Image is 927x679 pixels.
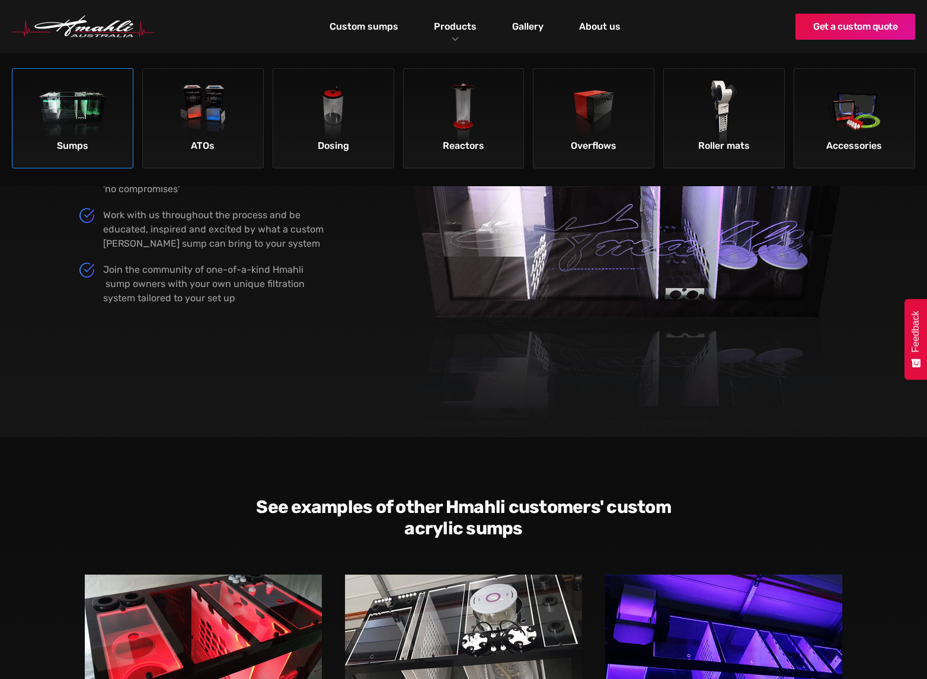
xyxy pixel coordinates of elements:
[12,15,154,38] a: home
[794,68,915,168] a: AccessoriesAccessories
[170,81,236,148] img: ATOs
[904,299,927,380] button: Feedback - Show survey
[300,81,367,148] img: Dosing
[235,496,692,539] h3: See examples of other Hmahli customers' custom acrylic sumps
[663,68,785,168] a: Roller matsRoller mats
[273,68,394,168] a: DosingDosing
[910,311,921,352] span: Feedback
[407,136,521,156] div: Reactors
[691,81,757,148] img: Roller mats
[430,81,497,148] img: Reactors
[533,68,654,168] a: OverflowsOverflows
[15,136,130,156] div: Sumps
[12,15,154,38] img: Hmahli Australia Logo
[561,81,628,148] img: Overflows
[431,18,480,35] a: Products
[79,208,324,251] li: Work with us throughout the process and be educated, inspired and excited by what a custom [PERSO...
[509,17,546,37] a: Gallery
[12,68,133,168] a: SumpsSumps
[327,17,401,37] a: Custom sumps
[79,263,324,305] li: Join the community of one-of-a-kind Hmahli sump owners with your own unique filtration system tai...
[536,136,651,156] div: Overflows
[146,136,260,156] div: ATOs
[795,14,915,40] a: Get a custom quote
[403,68,525,168] a: ReactorsReactors
[797,136,912,156] div: Accessories
[276,136,391,156] div: Dosing
[821,81,888,148] img: Accessories
[39,81,106,148] img: Sumps
[667,136,781,156] div: Roller mats
[576,17,624,37] a: About us
[142,68,264,168] a: ATOsATOs
[407,93,848,437] img: Sumps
